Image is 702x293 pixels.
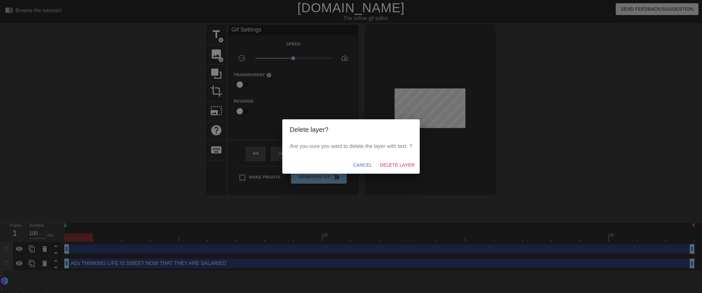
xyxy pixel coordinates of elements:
[353,161,372,169] span: Cancel
[290,124,412,135] h2: Delete layer?
[377,159,417,171] button: Delete Layer
[380,161,415,169] span: Delete Layer
[290,142,412,150] p: Are you sure you want to delete the layer with text: ?
[351,159,375,171] button: Cancel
